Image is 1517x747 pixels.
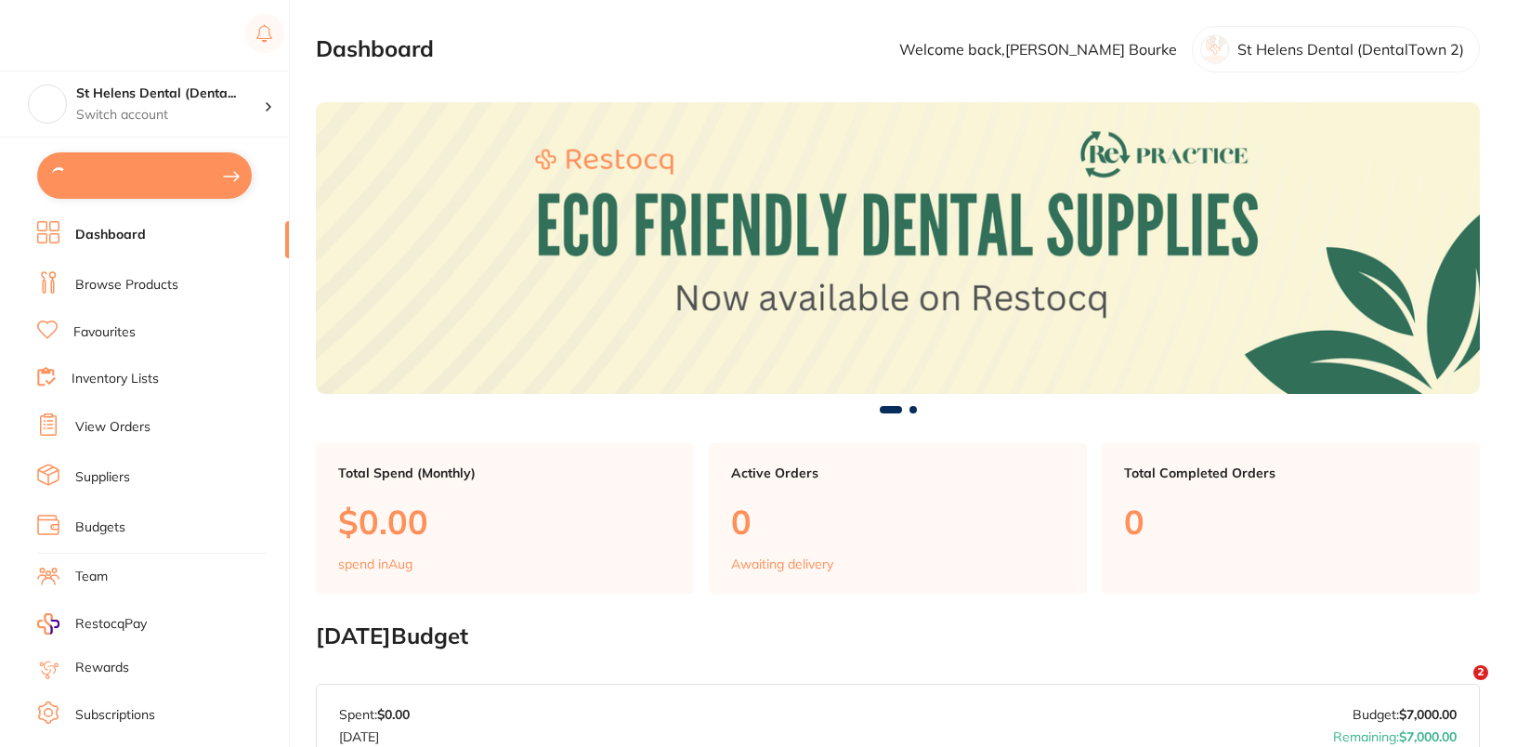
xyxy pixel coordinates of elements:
[338,465,672,480] p: Total Spend (Monthly)
[75,659,129,677] a: Rewards
[338,557,412,571] p: spend in Aug
[316,443,694,594] a: Total Spend (Monthly)$0.00spend inAug
[72,370,159,388] a: Inventory Lists
[1473,665,1488,680] span: 2
[1333,722,1457,744] p: Remaining:
[316,623,1480,649] h2: [DATE] Budget
[1102,443,1480,594] a: Total Completed Orders0
[339,707,410,722] p: Spent:
[731,557,833,571] p: Awaiting delivery
[75,226,146,244] a: Dashboard
[1435,665,1480,710] iframe: Intercom live chat
[75,568,108,586] a: Team
[377,706,410,723] strong: $0.00
[29,85,66,123] img: St Helens Dental (DentalTown 2)
[1124,465,1458,480] p: Total Completed Orders
[37,14,156,57] a: Restocq Logo
[731,503,1065,541] p: 0
[75,276,178,295] a: Browse Products
[316,36,434,62] h2: Dashboard
[76,106,264,124] p: Switch account
[338,503,672,541] p: $0.00
[1124,503,1458,541] p: 0
[1399,728,1457,745] strong: $7,000.00
[76,85,264,103] h4: St Helens Dental (DentalTown 2)
[75,518,125,537] a: Budgets
[1399,706,1457,723] strong: $7,000.00
[339,722,410,744] p: [DATE]
[75,468,130,487] a: Suppliers
[75,706,155,725] a: Subscriptions
[75,615,147,634] span: RestocqPay
[37,613,147,635] a: RestocqPay
[73,323,136,342] a: Favourites
[899,41,1177,58] p: Welcome back, [PERSON_NAME] Bourke
[37,613,59,635] img: RestocqPay
[731,465,1065,480] p: Active Orders
[316,102,1480,393] img: Dashboard
[709,443,1087,594] a: Active Orders0Awaiting delivery
[37,24,156,46] img: Restocq Logo
[1237,41,1464,58] p: St Helens Dental (DentalTown 2)
[1353,707,1457,722] p: Budget:
[75,418,150,437] a: View Orders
